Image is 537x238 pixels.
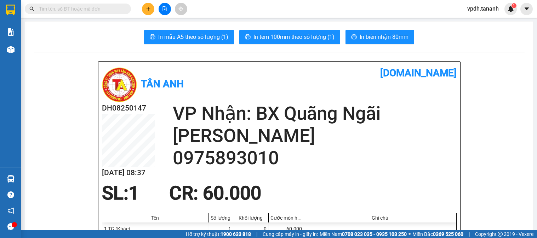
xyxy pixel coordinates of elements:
[342,231,407,237] strong: 0708 023 035 - 0935 103 250
[245,34,251,41] span: printer
[513,3,515,8] span: 1
[169,182,261,204] span: CR : 60.000
[178,6,183,11] span: aim
[208,222,233,235] div: 1
[263,230,318,238] span: Cung cấp máy in - giấy in:
[175,3,187,15] button: aim
[146,6,151,11] span: plus
[306,215,455,221] div: Ghi chú
[29,6,34,11] span: search
[221,231,251,237] strong: 1900 633 818
[270,215,302,221] div: Cước món hàng
[7,191,14,198] span: question-circle
[239,30,340,44] button: printerIn tem 100mm theo số lượng (1)
[320,230,407,238] span: Miền Nam
[462,4,504,13] span: vpdh.tananh
[102,167,155,179] h2: [DATE] 08:37
[159,3,171,15] button: file-add
[7,46,15,53] img: warehouse-icon
[39,5,122,13] input: Tìm tên, số ĐT hoặc mã đơn
[520,3,533,15] button: caret-down
[7,175,15,183] img: warehouse-icon
[173,102,457,125] h2: VP Nhận: BX Quãng Ngãi
[173,147,457,169] h2: 0975893010
[104,215,206,221] div: Tên
[6,5,15,15] img: logo-vxr
[141,78,184,90] b: Tân Anh
[469,230,470,238] span: |
[233,222,269,235] div: 0
[210,215,231,221] div: Số lượng
[102,182,128,204] span: SL:
[345,30,414,44] button: printerIn biên nhận 80mm
[7,207,14,214] span: notification
[498,232,503,237] span: copyright
[7,28,15,36] img: solution-icon
[508,6,514,12] img: icon-new-feature
[235,215,267,221] div: Khối lượng
[409,233,411,236] span: ⚪️
[158,32,228,41] span: In mẫu A5 theo số lượng (1)
[150,34,155,41] span: printer
[380,67,457,79] b: [DOMAIN_NAME]
[412,230,463,238] span: Miền Bắc
[512,3,516,8] sup: 1
[256,230,257,238] span: |
[144,30,234,44] button: printerIn mẫu A5 theo số lượng (1)
[142,3,154,15] button: plus
[102,67,137,102] img: logo.jpg
[102,102,155,114] h2: DH08250147
[173,125,457,147] h2: [PERSON_NAME]
[524,6,530,12] span: caret-down
[186,230,251,238] span: Hỗ trợ kỹ thuật:
[128,182,139,204] span: 1
[351,34,357,41] span: printer
[162,6,167,11] span: file-add
[269,222,304,235] div: 60.000
[253,32,335,41] span: In tem 100mm theo số lượng (1)
[102,222,208,235] div: 1 TG (Khác)
[433,231,463,237] strong: 0369 525 060
[7,223,14,230] span: message
[360,32,409,41] span: In biên nhận 80mm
